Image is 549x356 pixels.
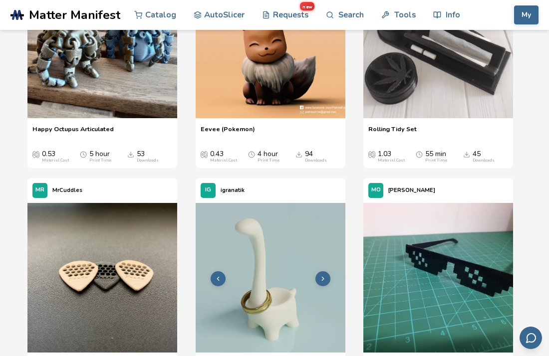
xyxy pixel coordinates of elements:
span: MR [35,187,44,193]
p: MrCuddles [52,185,82,195]
span: Average Cost [32,150,39,158]
div: Material Cost [210,158,237,163]
div: Print Time [425,158,447,163]
p: [PERSON_NAME] [388,185,435,195]
a: Eevee (Pokemon) [201,125,255,140]
span: Average Cost [201,150,208,158]
p: igranatik [221,185,245,195]
span: Matter Manifest [29,8,120,22]
span: Average Print Time [416,150,423,158]
div: Print Time [258,158,279,163]
span: IG [205,187,211,193]
a: Rolling Tidy Set [368,125,417,140]
div: 94 [305,150,327,163]
div: 0.53 [42,150,69,163]
div: 55 min [425,150,447,163]
span: Downloads [463,150,470,158]
span: Average Print Time [80,150,87,158]
span: Downloads [127,150,134,158]
div: Downloads [305,158,327,163]
div: 45 [473,150,495,163]
div: Downloads [473,158,495,163]
span: new [300,2,314,10]
div: Downloads [137,158,159,163]
button: My [514,5,539,24]
div: 5 hour [89,150,111,163]
span: Average Print Time [248,150,255,158]
div: 53 [137,150,159,163]
button: Send feedback via email [520,327,542,349]
span: Downloads [295,150,302,158]
a: Happy Octupus Articulated [32,125,114,140]
div: Material Cost [42,158,69,163]
div: 4 hour [258,150,279,163]
span: MO [371,187,381,193]
div: Material Cost [378,158,405,163]
span: Average Cost [368,150,375,158]
div: Print Time [89,158,111,163]
div: 0.43 [210,150,237,163]
div: 1.03 [378,150,405,163]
